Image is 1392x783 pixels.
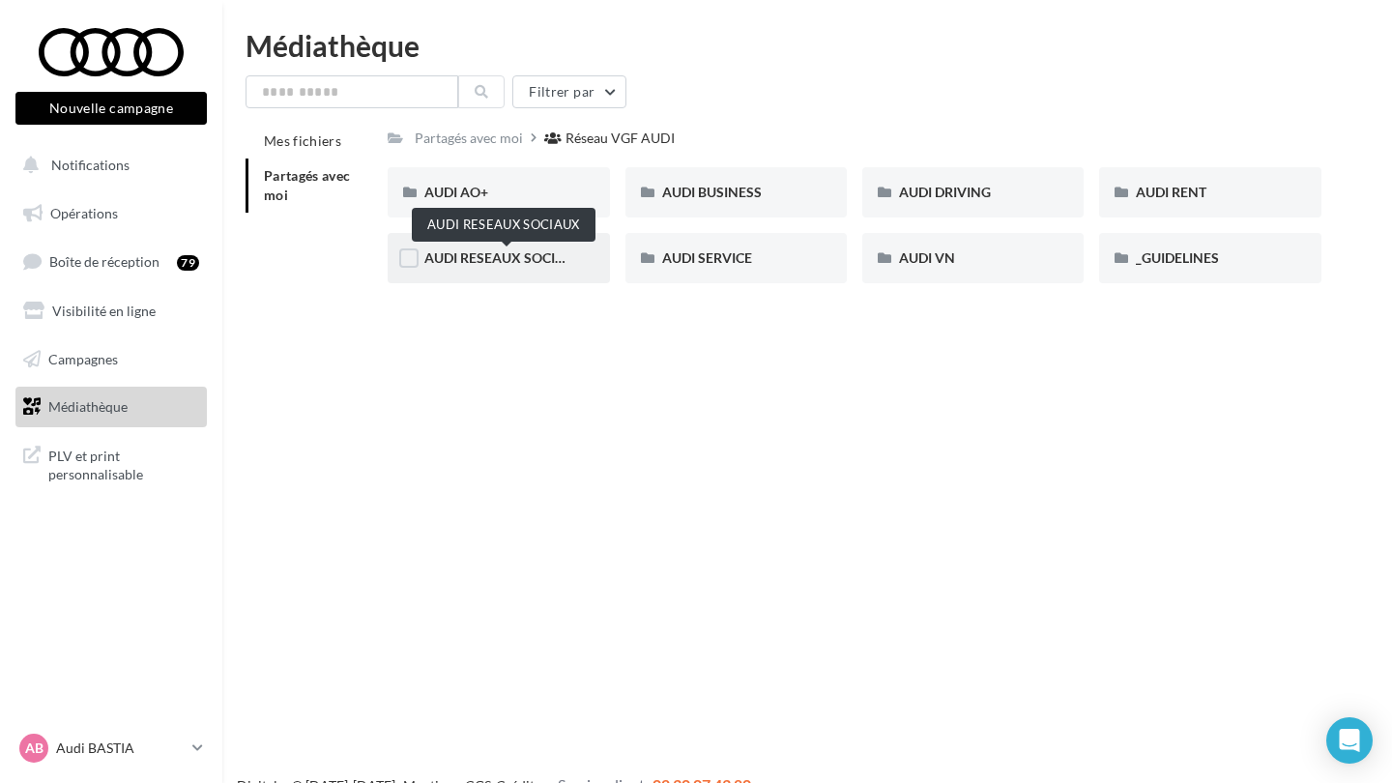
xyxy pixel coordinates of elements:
[50,205,118,221] span: Opérations
[662,249,752,266] span: AUDI SERVICE
[899,249,955,266] span: AUDI VN
[51,157,130,173] span: Notifications
[48,398,128,415] span: Médiathèque
[15,730,207,767] a: AB Audi BASTIA
[12,241,211,282] a: Boîte de réception79
[15,92,207,125] button: Nouvelle campagne
[1136,184,1206,200] span: AUDI RENT
[49,253,159,270] span: Boîte de réception
[12,145,203,186] button: Notifications
[48,443,199,484] span: PLV et print personnalisable
[415,129,523,148] div: Partagés avec moi
[1136,249,1219,266] span: _GUIDELINES
[177,255,199,271] div: 79
[25,739,43,758] span: AB
[424,184,488,200] span: AUDI AO+
[12,339,211,380] a: Campagnes
[12,291,211,332] a: Visibilité en ligne
[246,31,1369,60] div: Médiathèque
[1326,717,1373,764] div: Open Intercom Messenger
[12,435,211,492] a: PLV et print personnalisable
[424,249,584,266] span: AUDI RESEAUX SOCIAUX
[412,208,595,242] div: AUDI RESEAUX SOCIAUX
[662,184,762,200] span: AUDI BUSINESS
[512,75,626,108] button: Filtrer par
[565,129,675,148] div: Réseau VGF AUDI
[899,184,991,200] span: AUDI DRIVING
[12,193,211,234] a: Opérations
[12,387,211,427] a: Médiathèque
[264,132,341,149] span: Mes fichiers
[56,739,185,758] p: Audi BASTIA
[48,350,118,366] span: Campagnes
[264,167,351,203] span: Partagés avec moi
[52,303,156,319] span: Visibilité en ligne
